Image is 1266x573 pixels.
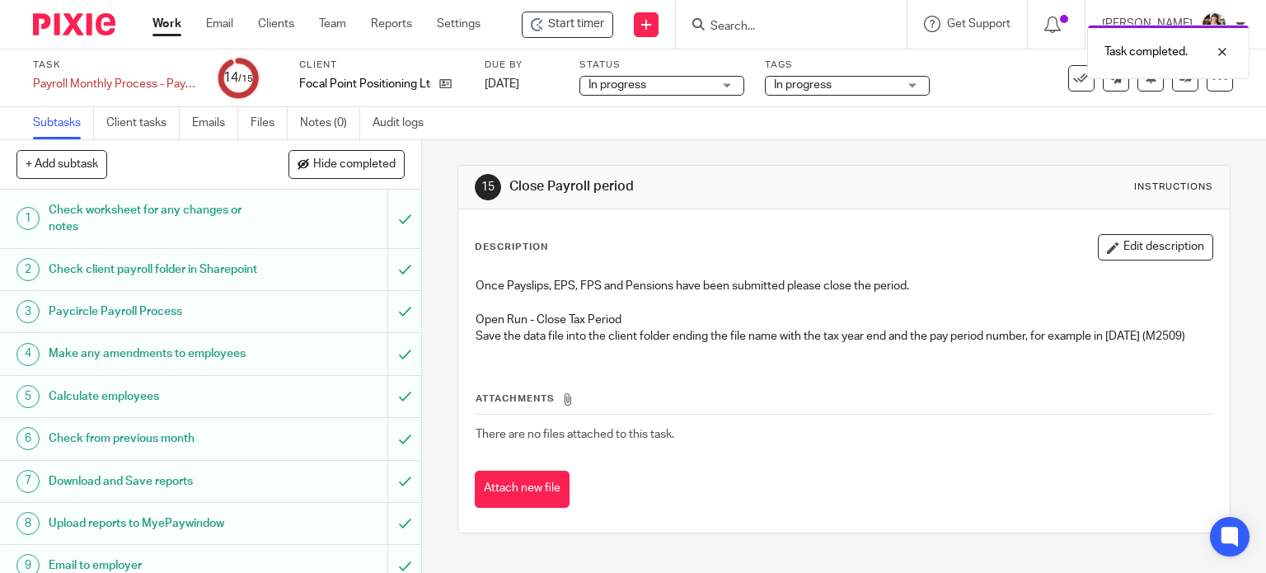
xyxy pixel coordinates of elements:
[548,16,604,33] span: Start timer
[1098,234,1213,261] button: Edit description
[49,341,264,366] h1: Make any amendments to employees
[106,107,180,139] a: Client tasks
[49,299,264,324] h1: Paycircle Payroll Process
[476,429,674,440] span: There are no files attached to this task.
[288,150,405,178] button: Hide completed
[258,16,294,32] a: Clients
[33,59,198,72] label: Task
[475,174,501,200] div: 15
[16,512,40,535] div: 8
[206,16,233,32] a: Email
[16,258,40,281] div: 2
[475,471,570,508] button: Attach new file
[313,158,396,171] span: Hide completed
[192,107,238,139] a: Emails
[16,470,40,493] div: 7
[16,150,107,178] button: + Add subtask
[588,79,646,91] span: In progress
[49,469,264,494] h1: Download and Save reports
[373,107,436,139] a: Audit logs
[49,384,264,409] h1: Calculate employees
[299,76,431,92] p: Focal Point Positioning Ltd
[300,107,360,139] a: Notes (0)
[485,59,559,72] label: Due by
[437,16,481,32] a: Settings
[476,328,1213,345] p: Save the data file into the client folder ending the file name with the tax year end and the pay ...
[16,385,40,408] div: 5
[33,13,115,35] img: Pixie
[16,343,40,366] div: 4
[522,12,613,38] div: Focal Point Positioning Ltd - Payroll Monthly Process - Paycircle
[476,278,1213,294] p: Once Payslips, EPS, FPS and Pensions have been submitted please close the period.
[1201,12,1227,38] img: Helen%20Campbell.jpeg
[371,16,412,32] a: Reports
[485,78,519,90] span: [DATE]
[579,59,744,72] label: Status
[1134,181,1213,194] div: Instructions
[33,76,198,92] div: Payroll Monthly Process - Paycircle
[33,107,94,139] a: Subtasks
[49,426,264,451] h1: Check from previous month
[49,511,264,536] h1: Upload reports to MyePaywindow
[49,257,264,282] h1: Check client payroll folder in Sharepoint
[251,107,288,139] a: Files
[476,394,555,403] span: Attachments
[299,59,464,72] label: Client
[16,300,40,323] div: 3
[238,74,253,83] small: /15
[774,79,832,91] span: In progress
[49,198,264,240] h1: Check worksheet for any changes or notes
[319,16,346,32] a: Team
[475,241,548,254] p: Description
[1104,44,1188,60] p: Task completed.
[223,68,253,87] div: 14
[152,16,181,32] a: Work
[509,178,879,195] h1: Close Payroll period
[16,207,40,230] div: 1
[476,312,1213,328] p: Open Run - Close Tax Period
[16,427,40,450] div: 6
